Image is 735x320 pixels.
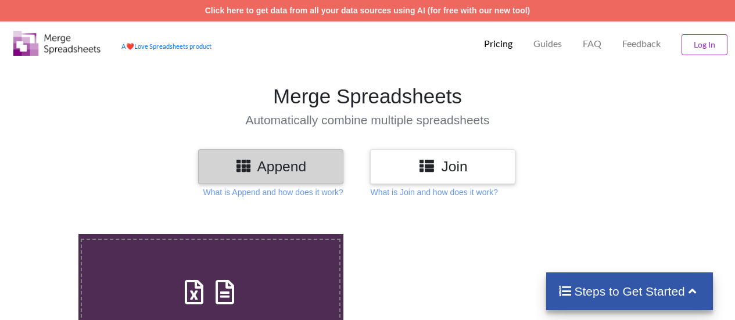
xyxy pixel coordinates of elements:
h4: Steps to Get Started [558,284,701,299]
p: Pricing [484,38,512,50]
span: Feedback [622,39,661,48]
img: Logo.png [13,31,101,56]
h3: Append [207,158,335,175]
a: AheartLove Spreadsheets product [121,42,211,50]
h3: Join [379,158,507,175]
p: FAQ [583,38,601,50]
button: Log In [682,34,727,55]
a: Click here to get data from all your data sources using AI (for free with our new tool) [205,6,530,15]
span: heart [126,42,134,50]
p: What is Join and how does it work? [370,186,497,198]
p: Guides [533,38,562,50]
p: What is Append and how does it work? [203,186,343,198]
